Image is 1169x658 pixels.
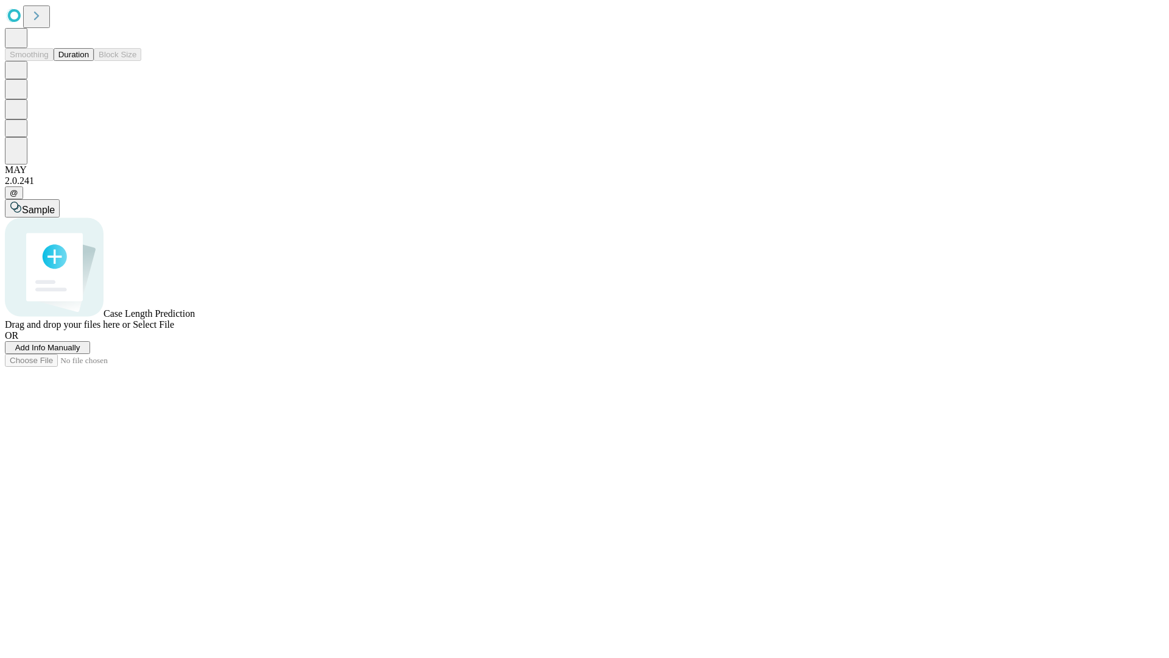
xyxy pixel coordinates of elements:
[22,205,55,215] span: Sample
[5,330,18,341] span: OR
[5,175,1164,186] div: 2.0.241
[5,319,130,330] span: Drag and drop your files here or
[5,164,1164,175] div: MAY
[94,48,141,61] button: Block Size
[5,199,60,218] button: Sample
[5,341,90,354] button: Add Info Manually
[104,308,195,319] span: Case Length Prediction
[133,319,174,330] span: Select File
[5,186,23,199] button: @
[15,343,80,352] span: Add Info Manually
[54,48,94,61] button: Duration
[5,48,54,61] button: Smoothing
[10,188,18,197] span: @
